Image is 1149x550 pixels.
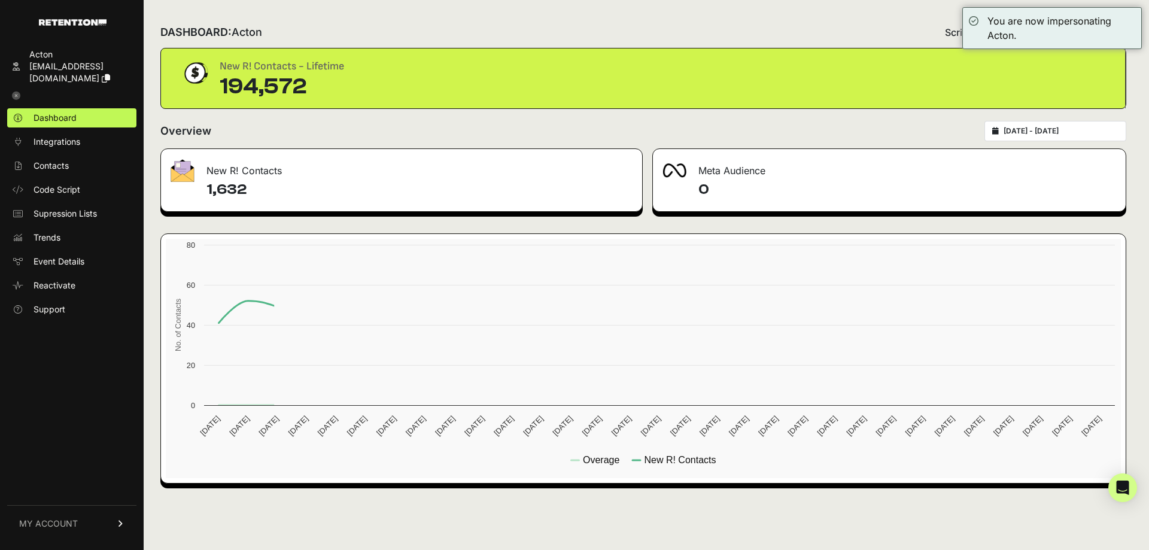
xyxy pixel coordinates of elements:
[653,149,1126,185] div: Meta Audience
[7,505,136,542] a: MY ACCOUNT
[34,184,80,196] span: Code Script
[171,159,194,182] img: fa-envelope-19ae18322b30453b285274b1b8af3d052b27d846a4fbe8435d1a52b978f639a2.png
[7,204,136,223] a: Supression Lists
[580,414,604,437] text: [DATE]
[583,455,619,465] text: Overage
[7,108,136,127] a: Dashboard
[220,58,344,75] div: New R! Contacts - Lifetime
[7,180,136,199] a: Code Script
[639,414,662,437] text: [DATE]
[992,414,1015,437] text: [DATE]
[1021,414,1044,437] text: [DATE]
[815,414,838,437] text: [DATE]
[257,414,281,437] text: [DATE]
[756,414,780,437] text: [DATE]
[191,401,195,410] text: 0
[7,252,136,271] a: Event Details
[39,19,107,26] img: Retention.com
[698,414,721,437] text: [DATE]
[874,414,898,437] text: [DATE]
[7,228,136,247] a: Trends
[727,414,750,437] text: [DATE]
[187,321,195,330] text: 40
[7,156,136,175] a: Contacts
[945,25,1002,39] span: Script status
[187,361,195,370] text: 20
[962,414,986,437] text: [DATE]
[7,45,136,88] a: Acton [EMAIL_ADDRESS][DOMAIN_NAME]
[7,300,136,319] a: Support
[29,48,132,60] div: Acton
[34,232,60,244] span: Trends
[7,276,136,295] a: Reactivate
[644,455,716,465] text: New R! Contacts
[698,180,1116,199] h4: 0
[34,208,97,220] span: Supression Lists
[34,303,65,315] span: Support
[786,414,809,437] text: [DATE]
[1080,414,1103,437] text: [DATE]
[34,256,84,268] span: Event Details
[187,281,195,290] text: 60
[404,414,427,437] text: [DATE]
[662,163,686,178] img: fa-meta-2f981b61bb99beabf952f7030308934f19ce035c18b003e963880cc3fabeebb7.png
[287,414,310,437] text: [DATE]
[161,149,642,185] div: New R! Contacts
[551,414,574,437] text: [DATE]
[206,180,633,199] h4: 1,632
[232,26,262,38] span: Acton
[19,518,78,530] span: MY ACCOUNT
[187,241,195,250] text: 80
[34,112,77,124] span: Dashboard
[34,160,69,172] span: Contacts
[1108,473,1137,502] div: Open Intercom Messenger
[904,414,927,437] text: [DATE]
[375,414,398,437] text: [DATE]
[1050,414,1074,437] text: [DATE]
[492,414,515,437] text: [DATE]
[160,123,211,139] h2: Overview
[180,58,210,88] img: dollar-coin-05c43ed7efb7bc0c12610022525b4bbbb207c7efeef5aecc26f025e68dcafac9.png
[34,136,80,148] span: Integrations
[521,414,545,437] text: [DATE]
[174,299,183,351] text: No. of Contacts
[668,414,692,437] text: [DATE]
[220,75,344,99] div: 194,572
[160,24,262,41] h2: DASHBOARD:
[463,414,486,437] text: [DATE]
[987,14,1135,42] div: You are now impersonating Acton.
[316,414,339,437] text: [DATE]
[34,279,75,291] span: Reactivate
[433,414,457,437] text: [DATE]
[345,414,369,437] text: [DATE]
[29,61,104,83] span: [EMAIL_ADDRESS][DOMAIN_NAME]
[227,414,251,437] text: [DATE]
[845,414,868,437] text: [DATE]
[610,414,633,437] text: [DATE]
[198,414,221,437] text: [DATE]
[7,132,136,151] a: Integrations
[933,414,956,437] text: [DATE]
